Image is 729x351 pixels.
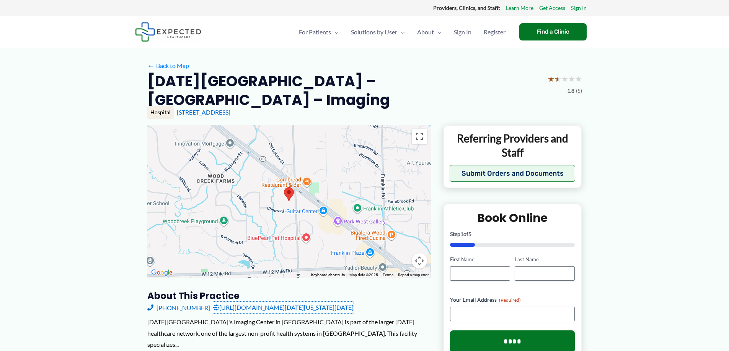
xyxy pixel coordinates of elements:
[433,5,500,11] strong: Providers, Clinics, and Staff:
[147,72,541,110] h2: [DATE][GEOGRAPHIC_DATA] – [GEOGRAPHIC_DATA] – Imaging
[147,316,431,350] div: [DATE][GEOGRAPHIC_DATA]'s Imaging Center in [GEOGRAPHIC_DATA] is part of the larger [DATE] health...
[568,72,575,86] span: ★
[147,60,189,71] a: ←Back to Map
[450,296,575,304] label: Your Email Address
[450,165,576,182] button: Submit Orders and Documents
[299,19,331,45] span: For Patients
[397,19,405,45] span: Menu Toggle
[383,273,393,277] a: Terms (opens in new tab)
[478,19,512,45] a: Register
[571,3,587,13] a: Sign In
[345,19,411,45] a: Solutions by UserMenu Toggle
[450,231,575,237] p: Step of
[548,72,554,86] span: ★
[417,19,434,45] span: About
[349,273,378,277] span: Map data ©2025
[448,19,478,45] a: Sign In
[450,131,576,159] p: Referring Providers and Staff
[454,19,471,45] span: Sign In
[499,297,521,303] span: (Required)
[576,86,582,96] span: (5)
[177,108,230,116] a: [STREET_ADDRESS]
[554,72,561,86] span: ★
[575,72,582,86] span: ★
[506,3,533,13] a: Learn More
[450,210,575,225] h2: Book Online
[484,19,506,45] span: Register
[311,272,345,278] button: Keyboard shortcuts
[147,302,210,313] a: [PHONE_NUMBER]
[213,302,354,313] a: [URL][DOMAIN_NAME][DATE][US_STATE][DATE]
[293,19,512,45] nav: Primary Site Navigation
[147,290,431,302] h3: About this practice
[519,23,587,40] a: Find a Clinic
[351,19,397,45] span: Solutions by User
[411,19,448,45] a: AboutMenu Toggle
[561,72,568,86] span: ★
[412,129,427,144] button: Toggle fullscreen view
[149,268,175,278] a: Open this area in Google Maps (opens a new window)
[147,62,155,69] span: ←
[293,19,345,45] a: For PatientsMenu Toggle
[398,273,429,277] a: Report a map error
[331,19,339,45] span: Menu Toggle
[412,253,427,269] button: Map camera controls
[468,231,471,237] span: 5
[567,86,574,96] span: 1.8
[460,231,463,237] span: 1
[515,256,575,263] label: Last Name
[135,22,201,42] img: Expected Healthcare Logo - side, dark font, small
[434,19,442,45] span: Menu Toggle
[147,106,174,119] div: Hospital
[149,268,175,278] img: Google
[539,3,565,13] a: Get Access
[450,256,510,263] label: First Name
